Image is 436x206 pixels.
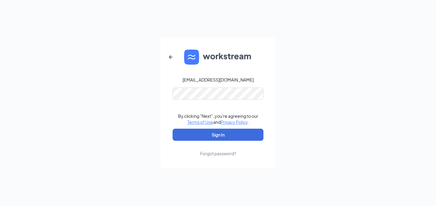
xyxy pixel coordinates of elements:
div: Forgot password? [200,150,236,156]
svg: ArrowLeftNew [167,53,174,61]
a: Privacy Policy [221,119,248,125]
div: By clicking "Next", you're agreeing to our and . [178,113,258,125]
button: Sign In [173,129,263,141]
a: Forgot password? [200,141,236,156]
a: Terms of Use [187,119,213,125]
button: ArrowLeftNew [163,50,178,64]
div: [EMAIL_ADDRESS][DOMAIN_NAME] [183,77,254,83]
img: WS logo and Workstream text [184,50,252,65]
